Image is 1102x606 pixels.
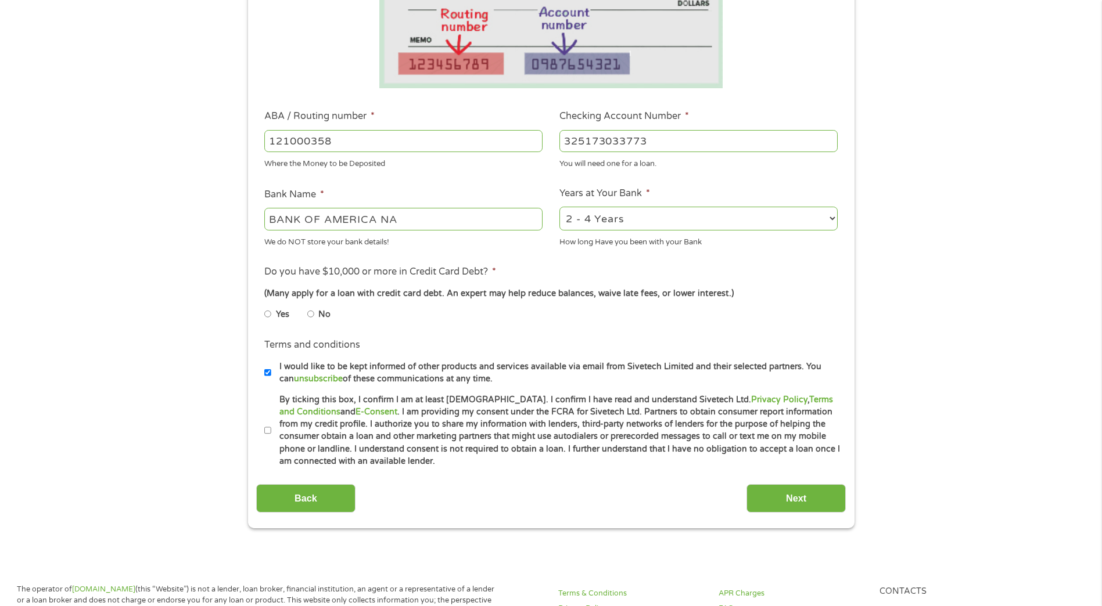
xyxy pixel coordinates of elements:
label: By ticking this box, I confirm I am at least [DEMOGRAPHIC_DATA]. I confirm I have read and unders... [271,394,841,468]
label: Years at Your Bank [559,187,650,200]
input: 345634636 [559,130,838,152]
div: You will need one for a loan. [559,154,838,170]
div: We do NOT store your bank details! [264,232,543,248]
div: How long Have you been with your Bank [559,232,838,248]
label: I would like to be kept informed of other products and services available via email from Sivetech... [271,360,841,385]
a: Terms & Conditions [558,588,705,599]
input: 263177916 [264,130,543,152]
h4: Contacts [880,586,1026,597]
input: Next [746,484,846,513]
div: Where the Money to be Deposited [264,154,543,170]
label: Terms and conditions [264,339,360,351]
label: No [318,308,331,321]
div: (Many apply for a loan with credit card debt. An expert may help reduce balances, waive late fees... [264,287,837,300]
a: E-Consent [356,407,397,417]
a: unsubscribe [294,374,343,384]
a: Privacy Policy [751,395,807,405]
label: ABA / Routing number [264,110,375,122]
a: Terms and Conditions [279,395,833,417]
a: APR Charges [719,588,865,599]
label: Do you have $10,000 or more in Credit Card Debt? [264,266,496,278]
label: Yes [276,308,289,321]
input: Back [256,484,356,513]
label: Checking Account Number [559,110,689,122]
a: [DOMAIN_NAME] [72,585,135,594]
label: Bank Name [264,189,324,201]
